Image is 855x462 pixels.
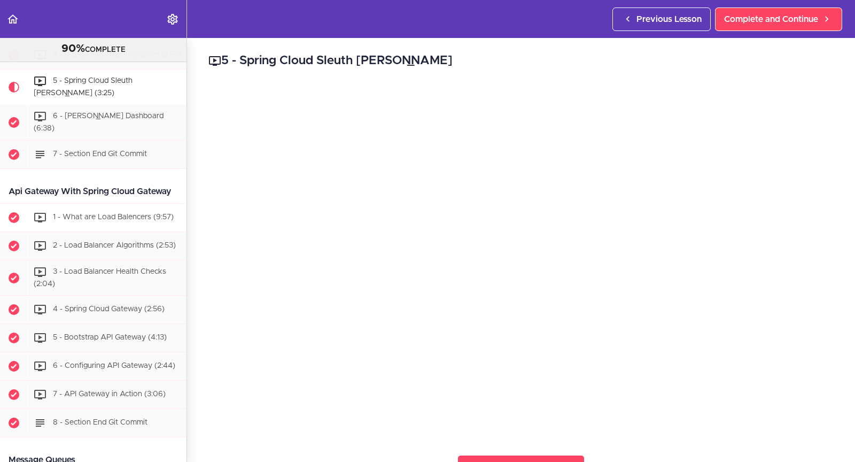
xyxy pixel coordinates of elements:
a: Complete and Continue [715,7,842,31]
span: 5 - Bootstrap API Gateway (4:13) [53,334,167,342]
span: 5 - Spring Cloud Sleuth [PERSON_NAME] (3:25) [34,78,133,97]
span: 8 - Section End Git Commit [53,419,147,427]
span: 1 - What are Load Balencers (9:57) [53,213,174,221]
iframe: Video Player [208,86,834,438]
span: 7 - API Gateway in Action (3:06) [53,391,166,398]
h2: 5 - Spring Cloud Sleuth [PERSON_NAME] [208,52,834,70]
span: 4 - Spring Cloud Gateway (2:56) [53,306,165,313]
span: 3 - Load Balancer Health Checks (2:04) [34,268,166,288]
svg: Back to course curriculum [6,13,19,26]
span: 6 - Configuring API Gateway (2:44) [53,363,175,370]
span: Complete and Continue [724,13,818,26]
a: Previous Lesson [612,7,711,31]
div: COMPLETE [13,42,173,56]
svg: Settings Menu [166,13,179,26]
span: 90% [61,43,85,54]
span: Previous Lesson [636,13,702,26]
span: 7 - Section End Git Commit [53,150,147,158]
span: 6 - [PERSON_NAME] Dashboard (6:38) [34,112,164,132]
span: 2 - Load Balancer Algorithms (2:53) [53,242,176,249]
